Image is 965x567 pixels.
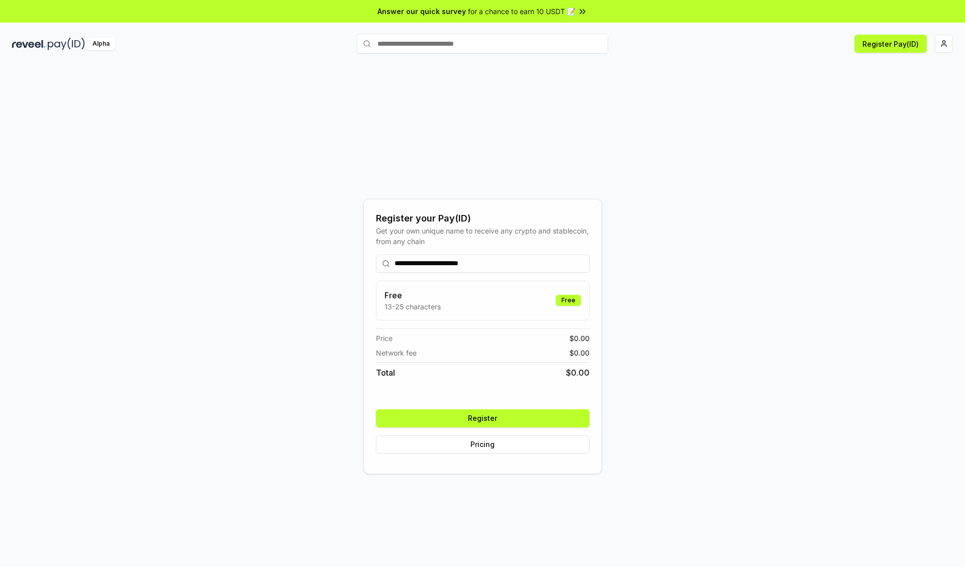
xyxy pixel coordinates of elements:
[376,211,590,225] div: Register your Pay(ID)
[569,333,590,344] span: $ 0.00
[376,348,417,358] span: Network fee
[384,301,441,312] p: 13-25 characters
[376,333,393,344] span: Price
[376,367,395,379] span: Total
[377,6,466,17] span: Answer our quick survey
[569,348,590,358] span: $ 0.00
[376,225,590,247] div: Get your own unique name to receive any crypto and stablecoin, from any chain
[87,38,115,50] div: Alpha
[376,409,590,427] button: Register
[12,38,46,50] img: reveel_dark
[48,38,85,50] img: pay_id
[556,295,581,306] div: Free
[384,289,441,301] h3: Free
[854,35,927,53] button: Register Pay(ID)
[566,367,590,379] span: $ 0.00
[376,435,590,453] button: Pricing
[468,6,575,17] span: for a chance to earn 10 USDT 📝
